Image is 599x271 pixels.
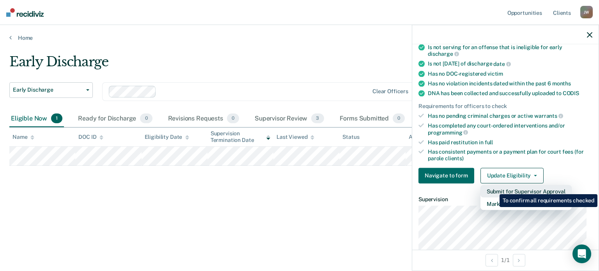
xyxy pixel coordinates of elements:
[276,134,314,140] div: Last Viewed
[418,196,592,202] dt: Supervision
[480,197,572,210] button: Mark as Ineligible
[428,129,468,135] span: programming
[485,139,493,145] span: full
[418,168,477,183] a: Navigate to form link
[486,254,498,266] button: Previous Opportunity
[51,113,62,124] span: 1
[338,110,407,128] div: Forms Submitted
[580,6,593,18] div: J W
[480,168,544,183] button: Update Eligibility
[428,80,592,87] div: Has no violation incidents dated within the past 6
[372,88,408,95] div: Clear officers
[311,113,324,124] span: 3
[9,110,64,128] div: Eligible Now
[227,113,239,124] span: 0
[563,90,579,96] span: CODIS
[428,51,459,57] span: discharge
[445,155,464,161] span: clients)
[78,134,103,140] div: DOC ID
[342,134,359,140] div: Status
[428,90,592,96] div: DNA has been collected and successfully uploaded to
[140,113,152,124] span: 0
[428,70,592,77] div: Has no DOC-registered
[480,185,572,197] button: Submit for Supervisor Approval
[13,87,83,93] span: Early Discharge
[76,110,154,128] div: Ready for Discharge
[211,130,270,143] div: Supervision Termination Date
[513,254,525,266] button: Next Opportunity
[493,60,510,67] span: date
[428,122,592,136] div: Has completed any court-ordered interventions and/or
[418,103,592,109] div: Requirements for officers to check
[6,8,44,17] img: Recidiviz
[428,44,592,57] div: Is not serving for an offense that is ineligible for early
[487,70,503,76] span: victim
[167,110,241,128] div: Revisions Requests
[9,34,590,41] a: Home
[428,60,592,67] div: Is not [DATE] of discharge
[534,113,563,119] span: warrants
[412,250,599,270] div: 1 / 1
[428,139,592,145] div: Has paid restitution in
[428,112,592,119] div: Has no pending criminal charges or active
[12,134,34,140] div: Name
[428,149,592,162] div: Has consistent payments or a payment plan for court fees (for parole
[9,54,459,76] div: Early Discharge
[253,110,326,128] div: Supervisor Review
[393,113,405,124] span: 0
[552,80,571,86] span: months
[409,134,445,140] div: Assigned to
[572,244,591,263] div: Open Intercom Messenger
[418,168,474,183] button: Navigate to form
[145,134,190,140] div: Eligibility Date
